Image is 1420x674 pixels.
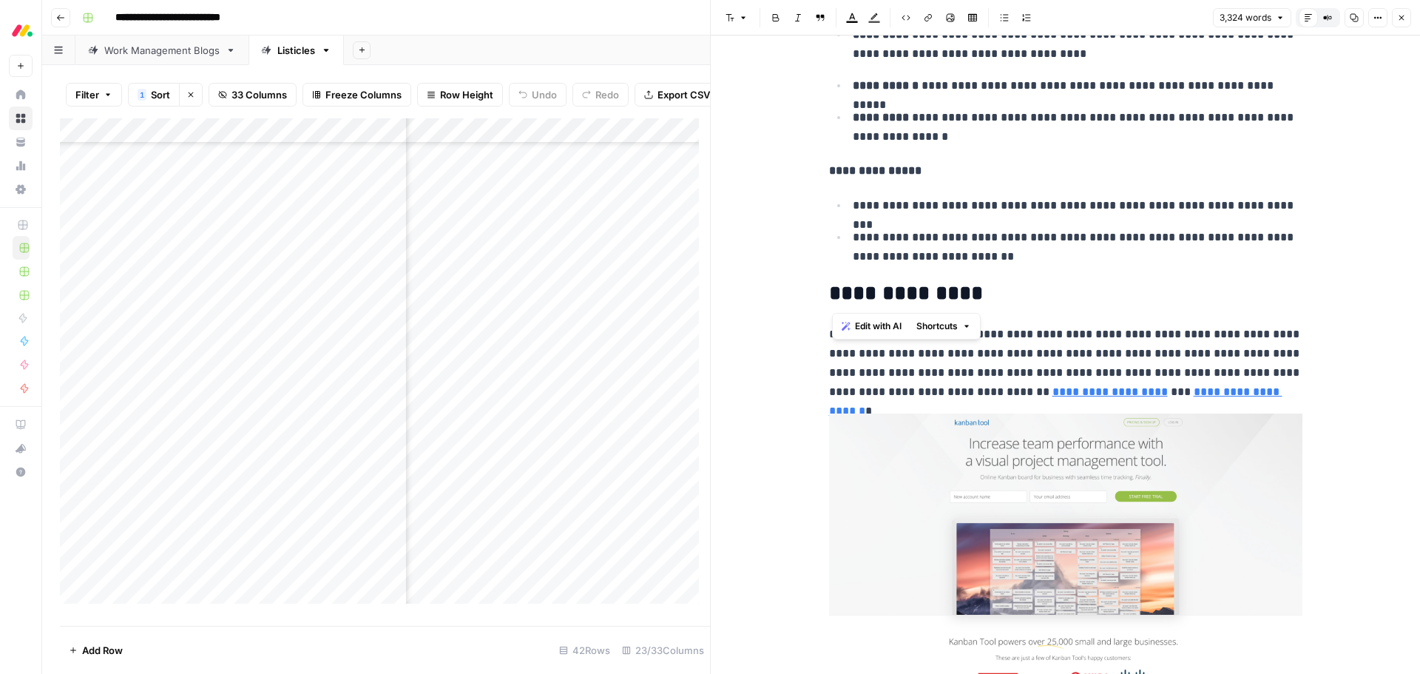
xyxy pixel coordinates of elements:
[916,320,958,333] span: Shortcuts
[910,317,977,336] button: Shortcuts
[532,87,557,102] span: Undo
[66,83,122,107] button: Filter
[635,83,720,107] button: Export CSV
[209,83,297,107] button: 33 Columns
[302,83,411,107] button: Freeze Columns
[151,87,170,102] span: Sort
[231,87,287,102] span: 33 Columns
[572,83,629,107] button: Redo
[10,437,32,459] div: What's new?
[855,320,902,333] span: Edit with AI
[440,87,493,102] span: Row Height
[9,460,33,484] button: Help + Support
[616,638,710,662] div: 23/33 Columns
[138,89,146,101] div: 1
[128,83,179,107] button: 1Sort
[9,17,35,44] img: Monday.com Logo
[75,36,248,65] a: Work Management Blogs
[9,178,33,201] a: Settings
[277,43,315,58] div: Listicles
[104,43,220,58] div: Work Management Blogs
[595,87,619,102] span: Redo
[509,83,567,107] button: Undo
[553,638,616,662] div: 42 Rows
[9,437,33,460] button: What's new?
[9,154,33,178] a: Usage
[325,87,402,102] span: Freeze Columns
[75,87,99,102] span: Filter
[60,638,132,662] button: Add Row
[657,87,710,102] span: Export CSV
[9,83,33,107] a: Home
[9,413,33,437] a: AirOps Academy
[248,36,344,65] a: Listicles
[9,12,33,49] button: Workspace: Monday.com
[140,89,144,101] span: 1
[836,317,907,336] button: Edit with AI
[417,83,503,107] button: Row Height
[1220,11,1271,24] span: 3,324 words
[82,643,123,658] span: Add Row
[9,107,33,130] a: Browse
[1213,8,1291,27] button: 3,324 words
[9,130,33,154] a: Your Data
